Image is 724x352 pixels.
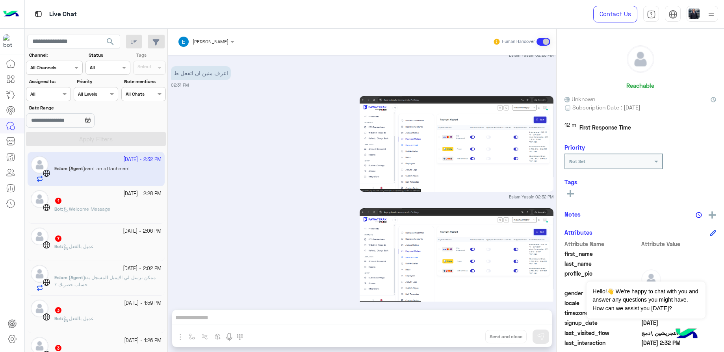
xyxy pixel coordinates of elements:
span: Hello!👋 We're happy to chat with you and answer any questions you might have. How can we assist y... [587,282,705,319]
span: 2025-09-30T11:32:21.523Z [641,339,717,347]
img: WebChat [43,241,50,249]
label: Note mentions [124,78,165,85]
span: Welcome Message [63,206,110,212]
span: locale [564,299,640,307]
span: First Response Time [579,123,631,132]
img: tab [647,10,656,19]
label: Status [89,52,129,59]
h6: Attributes [564,229,592,236]
b: : [54,206,63,212]
button: Apply Filters [26,132,166,146]
span: gender [564,289,640,297]
img: userImage [689,8,700,19]
label: Assigned to: [29,78,70,85]
img: Logo [3,6,19,22]
p: 30/9/2025, 2:31 PM [171,66,231,80]
img: aW1hZ2UucG5n.png [360,208,553,304]
span: last_visited_flow [564,329,640,337]
span: 1 [55,198,61,204]
span: Attribute Value [641,240,717,248]
b: : [54,315,63,321]
img: 171468393613305 [3,34,17,48]
button: search [101,35,120,52]
span: 2025-09-30T09:19:54.426Z [641,319,717,327]
img: tab [33,9,43,19]
small: [DATE] - 1:59 PM [124,300,162,307]
img: WebChat [43,278,50,286]
label: Channel: [29,52,82,59]
h6: Notes [564,211,581,218]
span: 7 [55,235,61,242]
span: انتجريشين \دمج [641,329,717,337]
span: Attribute Name [564,240,640,248]
span: last_interaction [564,339,640,347]
button: Send and close [485,330,527,343]
img: notes [696,212,702,218]
span: Bot [54,206,62,212]
small: [DATE] - 2:02 PM [123,265,162,272]
b: : [54,274,86,280]
img: defaultAdmin.png [31,300,48,317]
span: عميل بالفعل [63,315,94,321]
img: WebChat [43,313,50,321]
small: [DATE] - 2:06 PM [123,228,162,235]
label: Priority [77,78,117,85]
span: Eslam (Agent) [54,274,85,280]
a: Contact Us [593,6,637,22]
span: ممكن ترسل لي الايميل المسجل به حساب حضرتك ؟ [54,274,156,287]
img: defaultAdmin.png [627,46,654,72]
small: Eslam Yassin 02:32 PM [509,194,553,200]
span: profile_pic [564,269,640,287]
span: عميل بالفعل [63,243,94,249]
img: WebChat [43,204,50,211]
h6: Tags [564,178,716,185]
img: defaultAdmin.png [31,265,48,283]
h6: Priority [564,144,585,151]
p: Live Chat [49,9,77,20]
img: aW1hZ2UucG5n.png [360,96,553,192]
span: signup_date [564,319,640,327]
span: last_name [564,259,640,268]
img: add [709,211,716,219]
span: timezone [564,309,640,317]
span: 12 m [564,120,576,135]
span: Bot [54,315,62,321]
small: [DATE] - 1:26 PM [124,337,162,345]
span: Bot [54,243,62,249]
img: profile [706,9,716,19]
img: defaultAdmin.png [31,228,48,245]
a: tab [643,6,659,22]
h6: Reachable [626,82,654,89]
small: Eslam Yassin 02:28 PM [509,52,553,58]
span: 3 [55,345,61,351]
img: hulul-logo.png [673,321,700,348]
b: : [54,243,63,249]
img: defaultAdmin.png [31,190,48,208]
span: Unknown [564,95,595,103]
span: [PERSON_NAME] [193,39,228,44]
label: Date Range [29,104,117,111]
span: 3 [55,307,61,313]
img: tab [668,10,678,19]
small: Human Handover [502,39,535,45]
small: [DATE] - 2:28 PM [123,190,162,198]
span: search [106,37,115,46]
small: 02:31 PM [171,82,189,88]
span: first_name [564,250,640,258]
span: Subscription Date : [DATE] [572,103,640,111]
